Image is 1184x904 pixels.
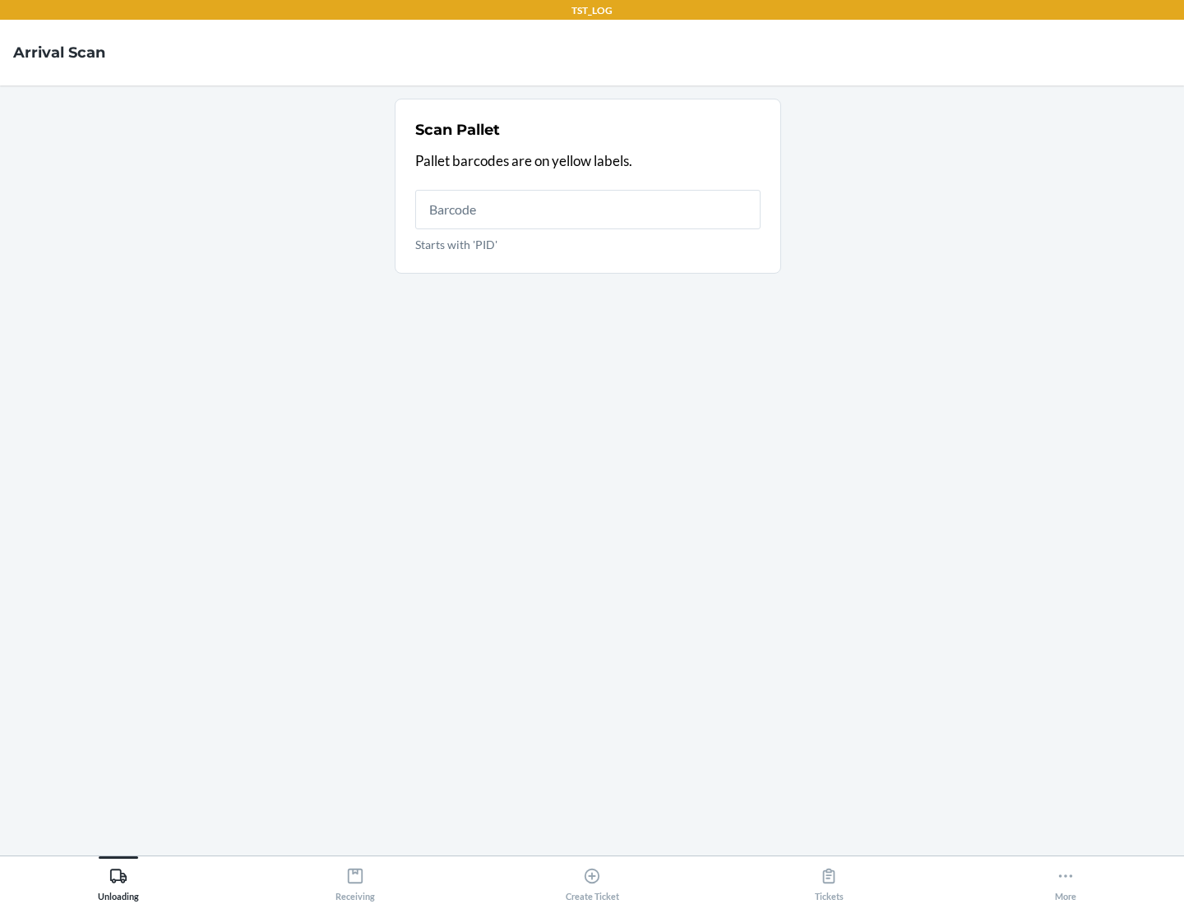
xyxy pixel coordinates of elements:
[415,150,761,172] p: Pallet barcodes are on yellow labels.
[415,119,500,141] h2: Scan Pallet
[947,856,1184,902] button: More
[415,236,761,253] p: Starts with 'PID'
[474,856,710,902] button: Create Ticket
[98,860,139,902] div: Unloading
[710,856,947,902] button: Tickets
[571,3,613,18] p: TST_LOG
[815,860,844,902] div: Tickets
[237,856,474,902] button: Receiving
[415,190,761,229] input: Starts with 'PID'
[1055,860,1076,902] div: More
[566,860,619,902] div: Create Ticket
[13,42,105,63] h4: Arrival Scan
[335,860,375,902] div: Receiving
